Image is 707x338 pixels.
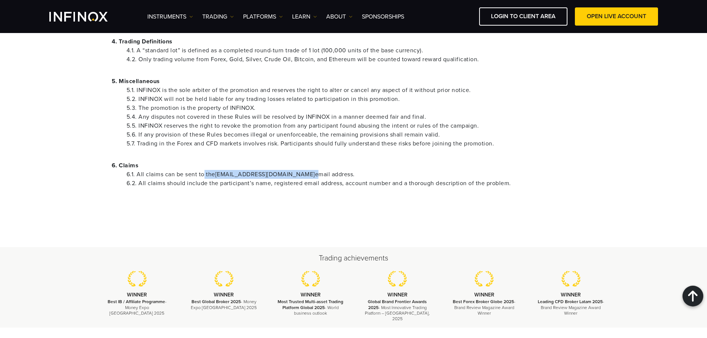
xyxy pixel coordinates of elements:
p: - Brand Review Magazine Award Winner [450,299,518,316]
p: 5. Miscellaneous [112,77,596,86]
li: 6.1. All claims can be sent to the email address. [127,170,596,179]
p: - Brand Review Magazine Award Winner [537,299,605,316]
p: - Money Expo [GEOGRAPHIC_DATA] 2025 [190,299,258,310]
h2: Trading achievements [94,253,613,263]
strong: WINNER [301,292,321,298]
li: 5.5. INFINOX reserves the right to revoke the promotion from any participant found abusing the in... [127,121,596,130]
p: - Money Expo [GEOGRAPHIC_DATA] 2025 [103,299,171,316]
li: 4.1. A “standard lot” is defined as a completed round-turn trade of 1 lot (100,000 units of the b... [127,46,596,55]
a: LOGIN TO CLIENT AREA [479,7,567,26]
strong: Best IB / Affiliate Programme [108,299,165,304]
li: 5.7. Trading in the Forex and CFD markets involves risk. Participants should fully understand the... [127,139,596,148]
li: 5.3. The promotion is the property of INFINOX. [127,104,596,112]
li: 5.6. If any provision of these Rules becomes illegal or unenforceable, the remaining provisions s... [127,130,596,139]
li: 4.2. Only trading volume from Forex, Gold, Silver, Crude Oil, Bitcoin, and Ethereum will be count... [127,55,596,64]
strong: Best Forex Broker Globe 2025 [453,299,514,304]
strong: WINNER [214,292,234,298]
a: [EMAIL_ADDRESS][DOMAIN_NAME] [215,171,315,178]
a: SPONSORSHIPS [362,12,404,21]
li: 5.4. Any disputes not covered in these Rules will be resolved by INFINOX in a manner deemed fair ... [127,112,596,121]
strong: Best Global Broker 2025 [192,299,241,304]
strong: Leading CFD Broker Latam 2025 [538,299,603,304]
p: 6. Claims [112,161,596,170]
strong: WINNER [474,292,494,298]
p: - World business outlook [276,299,345,316]
p: - Most Innovative Trading Platform – [GEOGRAPHIC_DATA], 2025 [363,299,432,322]
strong: WINNER [387,292,407,298]
li: 5.2. INFINOX will not be held liable for any trading losses related to participation in this prom... [127,95,596,104]
a: PLATFORMS [243,12,283,21]
li: 6.2. All claims should include the participant’s name, registered email address, account number a... [127,179,596,188]
strong: WINNER [127,292,147,298]
p: 4. Trading Definitions [112,37,596,46]
strong: WINNER [561,292,581,298]
a: INFINOX Logo [49,12,125,22]
a: TRADING [202,12,234,21]
a: OPEN LIVE ACCOUNT [575,7,658,26]
a: Learn [292,12,317,21]
a: Instruments [147,12,193,21]
strong: Most Trusted Multi-asset Trading Platform Global 2025 [278,299,343,310]
a: ABOUT [326,12,353,21]
strong: Global Brand Frontier Awards 2025 [368,299,427,310]
li: 5.1. INFINOX is the sole arbiter of the promotion and reserves the right to alter or cancel any a... [127,86,596,95]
